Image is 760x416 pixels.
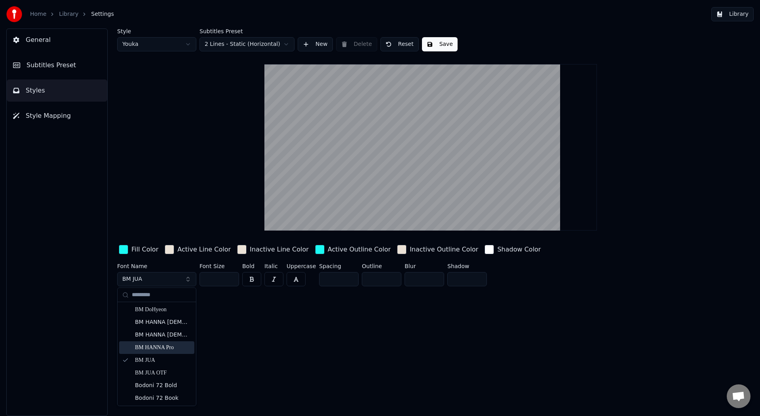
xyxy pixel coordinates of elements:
div: BM JUA [135,356,191,364]
div: Bodoni 72 Book [135,394,191,402]
label: Italic [264,263,283,269]
button: Save [422,37,458,51]
div: Active Outline Color [328,245,391,254]
nav: breadcrumb [30,10,114,18]
span: Settings [91,10,114,18]
span: Style Mapping [26,111,71,121]
div: Bodoni 72 Bold [135,382,191,390]
button: Fill Color [117,243,160,256]
a: Home [30,10,46,18]
div: Fill Color [131,245,158,254]
button: Active Line Color [163,243,232,256]
span: General [26,35,51,45]
div: Shadow Color [497,245,541,254]
button: Library [711,7,754,21]
button: Shadow Color [483,243,542,256]
a: Library [59,10,78,18]
div: BM HANNA Pro [135,344,191,352]
label: Style [117,28,196,34]
button: Style Mapping [7,105,107,127]
div: BM DoHyeon [135,306,191,314]
img: youka [6,6,22,22]
label: Spacing [319,263,359,269]
button: Styles [7,79,107,102]
div: Inactive Line Color [250,245,309,254]
button: Active Outline Color [313,243,392,256]
label: Subtitles Preset [199,28,294,34]
button: New [298,37,333,51]
div: BM HANNA [DEMOGRAPHIC_DATA] [135,318,191,326]
label: Uppercase [287,263,316,269]
button: Inactive Line Color [236,243,310,256]
button: Subtitles Preset [7,54,107,76]
label: Font Name [117,263,196,269]
label: Bold [242,263,261,269]
button: General [7,29,107,51]
div: Inactive Outline Color [410,245,478,254]
span: Subtitles Preset [27,61,76,70]
label: Blur [405,263,444,269]
button: Reset [380,37,419,51]
a: 채팅 열기 [727,384,750,408]
label: Outline [362,263,401,269]
span: BM JUA [122,275,142,283]
label: Font Size [199,263,239,269]
label: Shadow [447,263,487,269]
button: Inactive Outline Color [395,243,480,256]
div: BM HANNA [DEMOGRAPHIC_DATA] OTF [135,331,191,339]
div: Active Line Color [177,245,231,254]
span: Styles [26,86,45,95]
div: BM JUA OTF [135,369,191,377]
